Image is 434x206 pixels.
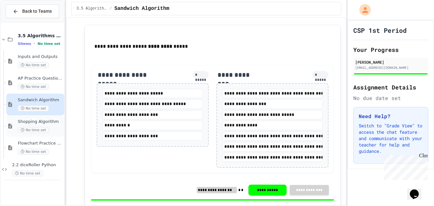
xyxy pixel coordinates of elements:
[34,41,35,46] span: •
[18,54,63,60] span: Inputs and Outputs
[18,62,49,68] span: No time set
[22,8,52,15] span: Back to Teams
[353,83,428,92] h2: Assignment Details
[37,42,60,46] span: No time set
[18,76,63,81] span: AP Practice Questions
[18,141,63,146] span: Flowchart Practice Exercises
[18,127,49,133] span: No time set
[355,65,426,70] div: [EMAIL_ADDRESS][DOMAIN_NAME]
[18,105,49,111] span: No time set
[353,26,407,35] h1: CSP 1st Period
[12,162,63,168] span: 2.2 diceRoller Python
[359,112,423,120] h3: Need Help?
[12,170,43,176] span: No time set
[18,84,49,90] span: No time set
[110,6,112,11] span: /
[18,42,31,46] span: 5 items
[77,6,107,11] span: 3.5 Algorithms Practice
[353,45,428,54] h2: Your Progress
[353,94,428,102] div: No due date set
[18,149,49,155] span: No time set
[381,153,428,180] iframe: chat widget
[407,181,428,200] iframe: chat widget
[18,33,63,39] span: 3.5 Algorithms Practice
[18,119,63,124] span: Shopping Algorithm
[359,123,423,154] p: Switch to "Grade View" to access the chat feature and communicate with your teacher for help and ...
[114,5,169,12] span: Sandwich Algorithm
[6,4,59,18] button: Back to Teams
[18,97,63,103] span: Sandwich Algorithm
[355,59,426,65] div: [PERSON_NAME]
[3,3,44,40] div: Chat with us now!Close
[353,3,372,17] div: My Account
